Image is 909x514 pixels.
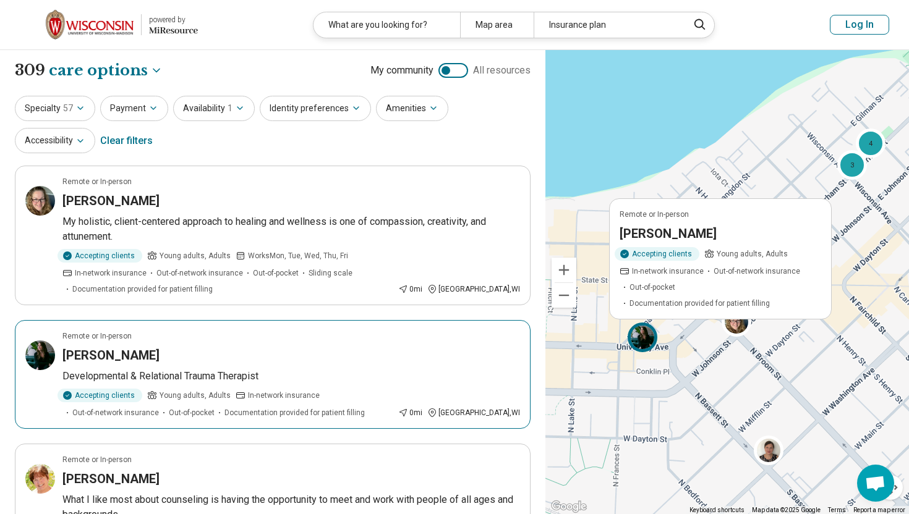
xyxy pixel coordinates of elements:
a: Terms (opens in new tab) [828,507,846,513]
a: University of Wisconsin-Madisonpowered by [20,10,198,40]
img: University of Wisconsin-Madison [46,10,134,40]
p: Remote or In-person [62,331,132,342]
div: Open chat [857,465,894,502]
div: [GEOGRAPHIC_DATA] , WI [427,284,520,295]
span: Documentation provided for patient filling [224,407,365,418]
span: In-network insurance [248,390,320,401]
span: Out-of-network insurance [714,266,800,277]
span: Young adults, Adults [160,250,231,261]
span: Out-of-pocket [253,268,299,279]
p: Remote or In-person [62,454,132,465]
span: Young adults, Adults [160,390,231,401]
h3: [PERSON_NAME] [62,470,160,487]
div: What are you looking for? [314,12,460,38]
div: 4 [856,128,886,158]
h1: 309 [15,60,163,81]
p: Developmental & Relational Trauma Therapist [62,369,520,384]
p: Remote or In-person [620,209,689,220]
div: Accepting clients [58,249,142,263]
button: Log In [830,15,889,35]
span: Map data ©2025 Google [752,507,821,513]
span: Out-of-network insurance [72,407,159,418]
div: 0 mi [398,284,422,295]
div: powered by [149,14,198,25]
span: My community [370,63,433,78]
span: Works Mon, Tue, Wed, Thu, Fri [248,250,348,261]
div: [GEOGRAPHIC_DATA] , WI [427,407,520,418]
span: Out-of-network insurance [156,268,243,279]
span: All resources [473,63,531,78]
span: Out-of-pocket [169,407,215,418]
span: care options [49,60,148,81]
button: Zoom in [552,258,576,282]
h3: [PERSON_NAME] [62,192,160,209]
span: Out-of-pocket [629,282,675,293]
div: 0 mi [398,407,422,418]
button: Payment [100,96,168,121]
span: Sliding scale [309,268,352,279]
a: Report a map error [853,507,905,513]
h3: [PERSON_NAME] [620,225,717,242]
span: 57 [63,102,73,115]
div: Insurance plan [534,12,680,38]
span: 1 [228,102,233,115]
button: Identity preferences [260,96,371,121]
div: Accepting clients [58,389,142,402]
p: Remote or In-person [62,176,132,187]
div: Accepting clients [615,247,699,261]
button: Accessibility [15,128,95,153]
button: Amenities [376,96,448,121]
h3: [PERSON_NAME] [62,347,160,364]
span: Documentation provided for patient filling [72,284,213,295]
span: Young adults, Adults [717,248,788,259]
button: Zoom out [552,283,576,308]
p: My holistic, client-centered approach to healing and wellness is one of compassion, creativity, a... [62,214,520,244]
button: Care options [49,60,163,81]
span: In-network insurance [632,266,704,277]
div: Clear filters [100,126,153,156]
button: Availability1 [173,96,255,121]
span: In-network insurance [75,268,147,279]
div: 3 [837,150,867,180]
button: Specialty57 [15,96,95,121]
div: Map area [460,12,534,38]
span: Documentation provided for patient filling [629,298,770,309]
